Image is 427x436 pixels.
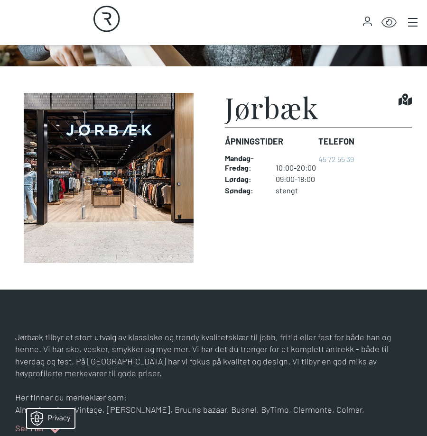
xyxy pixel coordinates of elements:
[15,331,412,380] p: Jørbæk tilbyr et stort utvalg av klassiske og trendy kvalitetsklær til jobb, fritid eller fest fo...
[276,154,319,173] dd: 10:00-20:00
[225,135,318,148] dt: Åpningstider
[225,154,266,173] dt: Mandag - Fredag :
[15,391,412,404] p: Her finner du merkeklær som:
[318,135,354,148] dt: Telefon
[225,93,319,121] h1: Jørbæk
[276,186,319,195] dd: stengt
[396,172,419,177] div: © Mappedin
[318,154,354,163] a: 45 72 55 39
[393,171,427,178] details: Attribution
[9,406,87,431] iframe: Manage Preferences
[381,15,397,30] button: Open Accessibility Menu
[406,16,419,29] button: Main menu
[276,174,319,184] dd: 09:00-18:00
[225,174,266,184] dt: Lørdag :
[225,186,266,195] dt: Søndag :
